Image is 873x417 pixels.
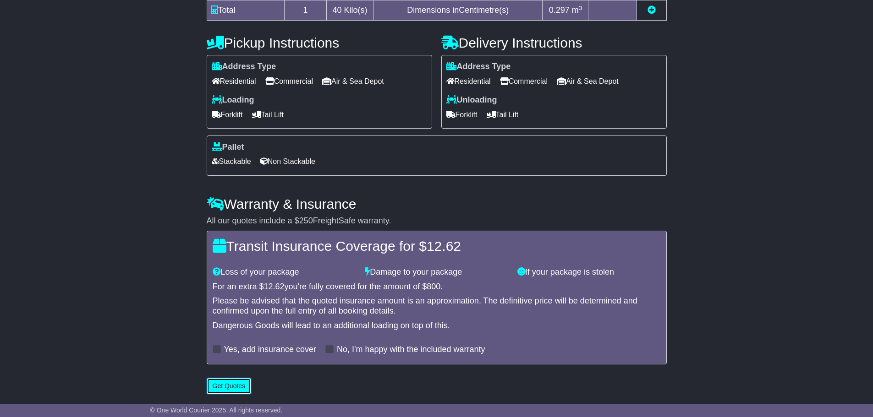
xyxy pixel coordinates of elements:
[446,108,478,122] span: Forklift
[373,0,543,21] td: Dimensions in Centimetre(s)
[285,0,327,21] td: 1
[446,95,497,105] label: Unloading
[213,238,661,254] h4: Transit Insurance Coverage for $
[207,378,252,394] button: Get Quotes
[500,74,548,88] span: Commercial
[207,35,432,50] h4: Pickup Instructions
[337,345,485,355] label: No, I'm happy with the included warranty
[150,406,283,414] span: © One World Courier 2025. All rights reserved.
[333,5,342,15] span: 40
[207,0,285,21] td: Total
[327,0,373,21] td: Kilo(s)
[549,5,570,15] span: 0.297
[212,62,276,72] label: Address Type
[264,282,285,291] span: 12.62
[441,35,667,50] h4: Delivery Instructions
[487,108,519,122] span: Tail Lift
[207,216,667,226] div: All our quotes include a $ FreightSafe warranty.
[513,267,665,277] div: If your package is stolen
[212,142,244,152] label: Pallet
[212,154,251,168] span: Stackable
[213,282,661,292] div: For an extra $ you're fully covered for the amount of $ .
[446,62,511,72] label: Address Type
[213,296,661,316] div: Please be advised that the quoted insurance amount is an approximation. The definitive price will...
[299,216,313,225] span: 250
[427,238,461,254] span: 12.62
[322,74,384,88] span: Air & Sea Depot
[360,267,513,277] div: Damage to your package
[212,74,256,88] span: Residential
[213,321,661,331] div: Dangerous Goods will lead to an additional loading on top of this.
[579,5,582,11] sup: 3
[557,74,619,88] span: Air & Sea Depot
[446,74,491,88] span: Residential
[207,196,667,211] h4: Warranty & Insurance
[260,154,315,168] span: Non Stackable
[212,108,243,122] span: Forklift
[265,74,313,88] span: Commercial
[427,282,440,291] span: 800
[648,5,656,15] a: Add new item
[212,95,254,105] label: Loading
[224,345,316,355] label: Yes, add insurance cover
[252,108,284,122] span: Tail Lift
[572,5,582,15] span: m
[208,267,361,277] div: Loss of your package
